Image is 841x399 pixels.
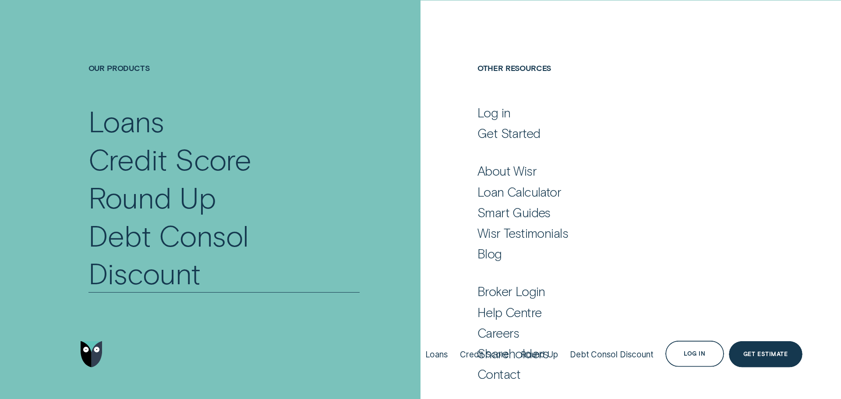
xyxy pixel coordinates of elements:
a: Credit Score [88,140,360,178]
a: Get Started [477,125,752,141]
div: Loans [425,349,448,359]
a: Round Up [88,178,360,216]
a: Smart Guides [477,205,752,220]
a: Loan Calculator [477,184,752,200]
div: Wisr Testimonials [477,225,568,241]
img: Wisr [81,341,102,367]
div: Round Up [521,349,558,359]
a: Credit Score [460,325,509,383]
div: Credit Score [88,140,252,178]
a: About Wisr [477,163,752,179]
div: About Wisr [477,163,537,179]
a: Log in [477,105,752,120]
a: Help Centre [477,304,752,320]
div: Broker Login [477,283,545,299]
div: Loan Calculator [477,184,561,200]
a: Debt Consol Discount [88,216,360,292]
a: Loans [88,102,360,140]
h4: Other Resources [477,63,752,102]
div: Smart Guides [477,205,551,220]
a: Debt Consol Discount [570,325,653,383]
div: Help Centre [477,304,542,320]
div: Round Up [88,178,216,216]
div: Debt Consol Discount [570,349,653,359]
a: Blog [477,246,752,261]
div: Log in [477,105,511,120]
button: Log in [665,340,724,367]
a: Wisr Testimonials [477,225,752,241]
h4: Our Products [88,63,360,102]
a: Round Up [521,325,558,383]
a: Broker Login [477,283,752,299]
a: Get Estimate [729,341,802,367]
div: Get Started [477,125,541,141]
div: Blog [477,246,502,261]
div: Credit Score [460,349,509,359]
a: Go to home page [78,325,105,383]
div: Loans [88,102,164,140]
a: Loans [425,325,448,383]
